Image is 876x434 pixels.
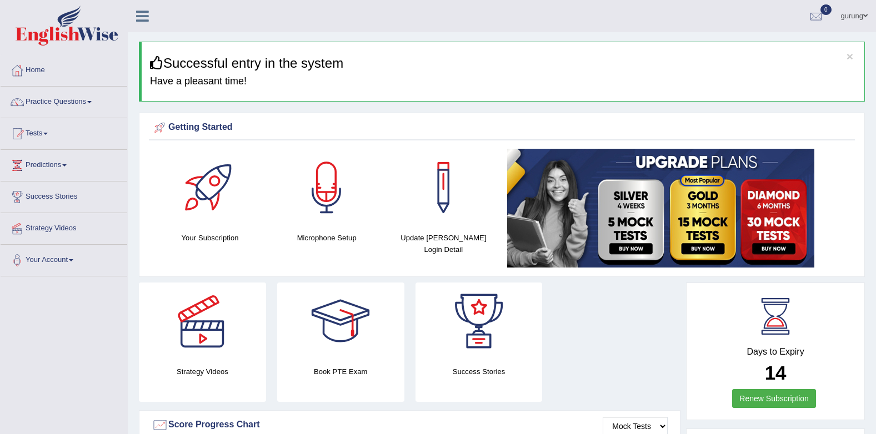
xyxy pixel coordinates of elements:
[274,232,379,244] h4: Microphone Setup
[150,76,856,87] h4: Have a pleasant time!
[1,87,127,114] a: Practice Questions
[820,4,832,15] span: 0
[152,119,852,136] div: Getting Started
[157,232,263,244] h4: Your Subscription
[1,181,127,209] a: Success Stories
[150,56,856,70] h3: Successful entry in the system
[1,55,127,83] a: Home
[277,366,404,377] h4: Book PTE Exam
[1,150,127,178] a: Predictions
[732,389,816,408] a: Renew Subscription
[139,366,266,377] h4: Strategy Videos
[152,417,668,433] div: Score Progress Chart
[391,232,496,255] h4: Update [PERSON_NAME] Login Detail
[847,51,853,62] button: ×
[416,366,543,377] h4: Success Stories
[1,213,127,241] a: Strategy Videos
[699,347,852,357] h4: Days to Expiry
[1,118,127,146] a: Tests
[765,362,787,383] b: 14
[507,149,814,268] img: small5.jpg
[1,245,127,272] a: Your Account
